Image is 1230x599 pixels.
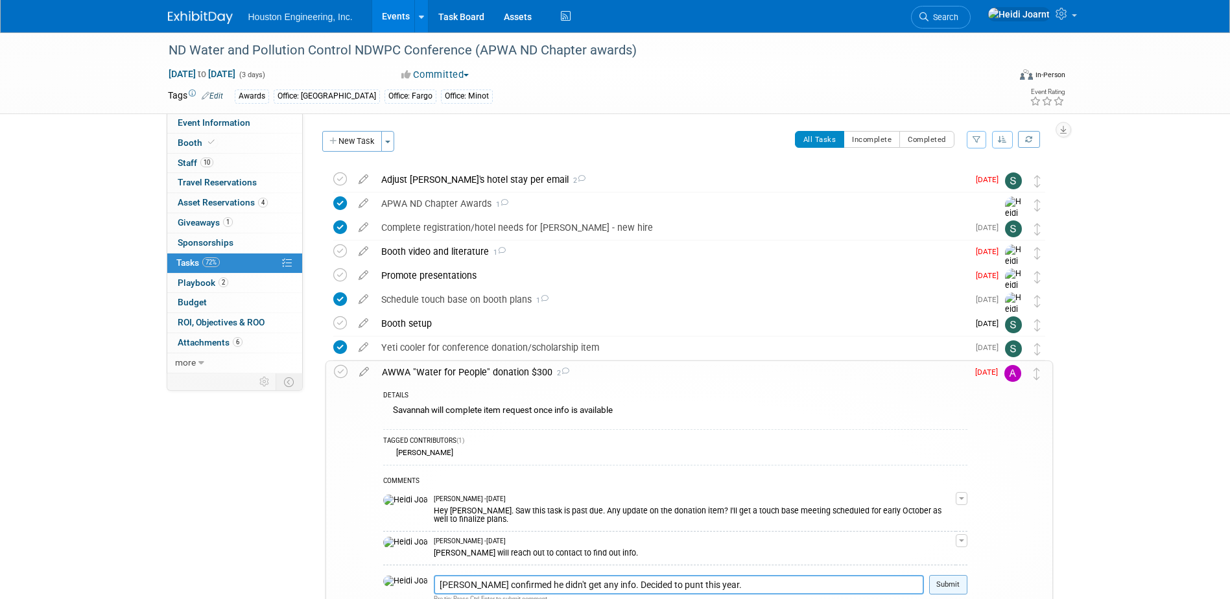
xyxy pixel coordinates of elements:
[988,7,1050,21] img: Heidi Joarnt
[167,233,302,253] a: Sponsorships
[276,373,302,390] td: Toggle Event Tabs
[1005,292,1024,338] img: Heidi Joarnt
[352,270,375,281] a: edit
[1005,172,1022,189] img: Savannah Hartsoch
[167,313,302,333] a: ROI, Objectives & ROO
[274,89,380,103] div: Office: [GEOGRAPHIC_DATA]
[196,69,208,79] span: to
[1005,244,1024,290] img: Heidi Joarnt
[1005,220,1022,237] img: Savannah Hartsoch
[375,336,968,358] div: Yeti cooler for conference donation/scholarship item
[491,200,508,209] span: 1
[178,117,250,128] span: Event Information
[434,495,506,504] span: [PERSON_NAME] - [DATE]
[375,241,968,263] div: Booth video and literature
[383,537,427,548] img: Heidi Joarnt
[167,353,302,373] a: more
[1034,175,1041,187] i: Move task
[178,177,257,187] span: Travel Reservations
[352,222,375,233] a: edit
[375,312,968,335] div: Booth setup
[393,448,453,457] div: [PERSON_NAME]
[1005,340,1022,357] img: Savannah Hartsoch
[899,131,954,148] button: Completed
[375,169,968,191] div: Adjust [PERSON_NAME]'s hotel stay per email
[178,297,207,307] span: Budget
[397,68,474,82] button: Committed
[1034,295,1041,307] i: Move task
[258,198,268,207] span: 4
[844,131,900,148] button: Incomplete
[167,193,302,213] a: Asset Reservations4
[164,39,989,62] div: ND Water and Pollution Control NDWPC Conference (APWA ND Chapter awards)
[434,537,506,546] span: [PERSON_NAME] - [DATE]
[929,575,967,594] button: Submit
[911,6,971,29] a: Search
[1034,199,1041,211] i: Move task
[1034,223,1041,235] i: Move task
[167,293,302,312] a: Budget
[383,576,427,587] img: Heidi Joarnt
[489,248,506,257] span: 1
[441,89,493,103] div: Office: Minot
[375,288,968,311] div: Schedule touch base on booth plans
[175,357,196,368] span: more
[322,131,382,152] button: New Task
[248,12,353,22] span: Houston Engineering, Inc.
[975,368,1004,377] span: [DATE]
[552,369,569,377] span: 2
[1034,247,1041,259] i: Move task
[976,343,1005,352] span: [DATE]
[352,246,375,257] a: edit
[1020,69,1033,80] img: Format-Inperson.png
[383,436,967,447] div: TAGGED CONTRIBUTORS
[384,89,436,103] div: Office: Fargo
[976,223,1005,232] span: [DATE]
[178,237,233,248] span: Sponsorships
[976,247,1005,256] span: [DATE]
[456,437,464,444] span: (1)
[168,11,233,24] img: ExhibitDay
[976,175,1005,184] span: [DATE]
[976,319,1005,328] span: [DATE]
[208,139,215,146] i: Booth reservation complete
[178,317,265,327] span: ROI, Objectives & ROO
[532,296,549,305] span: 1
[178,337,242,347] span: Attachments
[375,217,968,239] div: Complete registration/hotel needs for [PERSON_NAME] - new hire
[1018,131,1040,148] a: Refresh
[219,277,228,287] span: 2
[383,495,427,506] img: Heidi Joarnt
[223,217,233,227] span: 1
[178,277,228,288] span: Playbook
[167,173,302,193] a: Travel Reservations
[383,475,967,489] div: COMMENTS
[1005,316,1022,333] img: Savannah Hartsoch
[932,67,1066,87] div: Event Format
[1034,343,1041,355] i: Move task
[434,546,956,558] div: [PERSON_NAME] will reach out to contact to find out info.
[375,193,979,215] div: APWA ND Chapter Awards
[1005,196,1024,242] img: Heidi Joarnt
[167,274,302,293] a: Playbook2
[178,197,268,207] span: Asset Reservations
[383,391,967,402] div: DETAILS
[375,361,967,383] div: AWWA "Water for People" donation $300
[1034,319,1041,331] i: Move task
[928,12,958,22] span: Search
[383,402,967,422] div: Savannah will complete item request once info is available
[1030,89,1065,95] div: Event Rating
[167,113,302,133] a: Event Information
[1004,365,1021,382] img: Alan Kemmet
[353,366,375,378] a: edit
[178,158,213,168] span: Staff
[200,158,213,167] span: 10
[167,154,302,173] a: Staff10
[167,134,302,153] a: Booth
[238,71,265,79] span: (3 days)
[795,131,845,148] button: All Tasks
[352,198,375,209] a: edit
[176,257,220,268] span: Tasks
[976,271,1005,280] span: [DATE]
[168,89,223,104] td: Tags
